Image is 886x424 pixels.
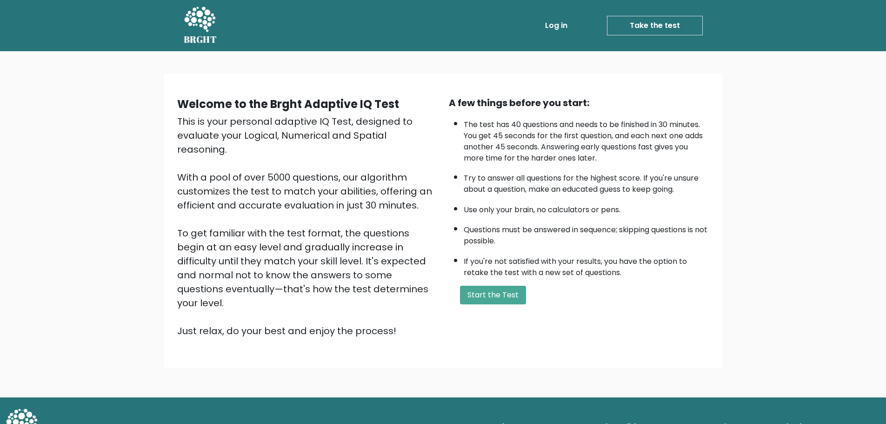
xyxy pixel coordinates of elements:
[541,16,571,35] a: Log in
[184,4,217,47] a: BRGHT
[464,168,709,195] li: Try to answer all questions for the highest score. If you're unsure about a question, make an edu...
[460,286,526,304] button: Start the Test
[177,114,438,338] div: This is your personal adaptive IQ Test, designed to evaluate your Logical, Numerical and Spatial ...
[464,251,709,278] li: If you're not satisfied with your results, you have the option to retake the test with a new set ...
[464,114,709,164] li: The test has 40 questions and needs to be finished in 30 minutes. You get 45 seconds for the firs...
[464,200,709,215] li: Use only your brain, no calculators or pens.
[177,96,399,112] b: Welcome to the Brght Adaptive IQ Test
[464,220,709,247] li: Questions must be answered in sequence; skipping questions is not possible.
[184,34,217,45] h5: BRGHT
[607,16,703,35] a: Take the test
[449,96,709,110] div: A few things before you start:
